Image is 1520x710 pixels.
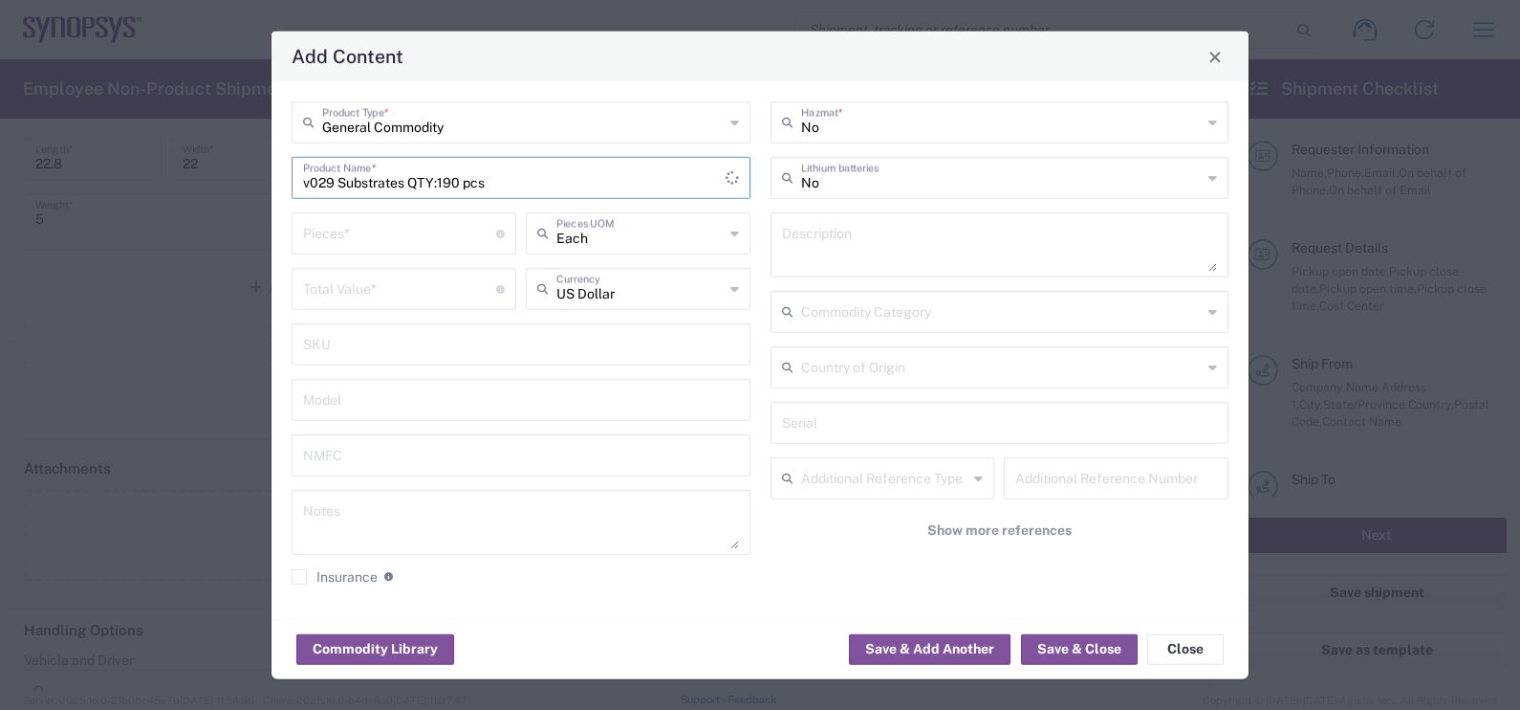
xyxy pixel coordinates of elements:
button: Commodity Library [296,633,454,664]
button: Save & Add Another [849,633,1010,664]
button: Close [1147,633,1224,664]
button: Save & Close [1021,633,1138,664]
h4: Add Content [292,42,403,70]
span: Show more references [927,521,1072,540]
label: Insurance [292,569,378,585]
button: Close [1202,43,1228,70]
